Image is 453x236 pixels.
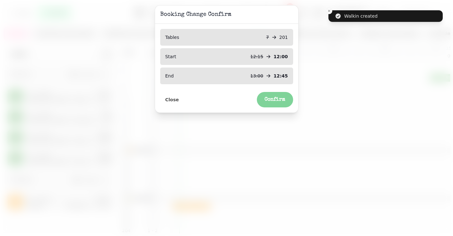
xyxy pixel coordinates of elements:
button: Close [160,95,184,104]
button: Confirm [257,92,293,107]
p: 12:45 [274,73,288,79]
p: Start [165,53,176,60]
p: End [165,73,174,79]
span: Confirm [265,97,285,102]
p: Tables [165,34,179,41]
p: 12:00 [274,53,288,60]
p: 7 [266,34,269,41]
span: Close [165,97,179,102]
h3: Booking Change Confirm [160,11,293,18]
p: 201 [279,34,288,41]
p: 12:15 [250,53,263,60]
p: 13:00 [250,73,263,79]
